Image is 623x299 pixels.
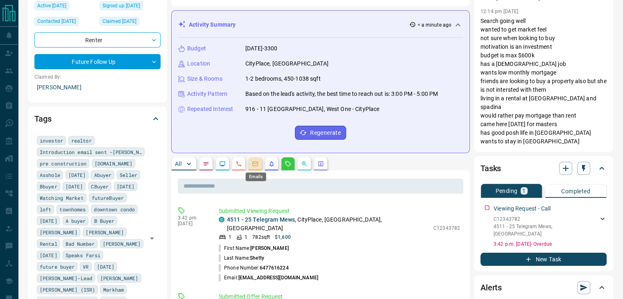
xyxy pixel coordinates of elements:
p: Repeated Interest [187,105,233,113]
span: Speaks Farsi [66,251,100,259]
p: $1,600 [275,233,291,241]
span: Rental [40,240,57,248]
span: investor [40,136,63,145]
p: 916 - 11 [GEOGRAPHIC_DATA], West One - CityPlace [245,105,379,113]
p: Phone Number: [219,264,289,272]
div: Tasks [480,159,607,178]
svg: Calls [236,161,242,167]
svg: Listing Alerts [268,161,275,167]
button: Open [146,233,158,244]
span: futureBuyer [92,194,124,202]
span: Bad Number [66,240,95,248]
p: Location [187,59,210,68]
p: 3:42 pm [178,215,206,221]
div: Activity Summary< a minute ago [178,17,463,32]
p: C12343782 [433,224,460,232]
span: Watching Market [40,194,84,202]
p: Claimed By: [34,73,161,81]
svg: Opportunities [301,161,308,167]
svg: Requests [285,161,291,167]
span: realtor [71,136,92,145]
span: [DATE] [68,171,86,179]
a: 4511 - 25 Telegram Mews [227,216,295,223]
div: condos.ca [219,217,224,222]
p: 1 [245,233,247,241]
button: Regenerate [295,126,346,140]
span: 6477616224 [259,265,288,271]
span: B Buyer [94,217,114,225]
span: [PERSON_NAME]-Lead [40,274,92,282]
p: Viewing Request - Call [494,204,551,213]
span: [DOMAIN_NAME] [95,159,132,168]
p: [DATE]-3300 [245,44,277,53]
span: [DATE] [117,182,134,190]
span: Claimed [DATE] [102,17,136,25]
p: Based on the lead's activity, the best time to reach out is: 3:00 PM - 5:00 PM [245,90,438,98]
span: [DATE] [97,263,115,271]
div: Alerts [480,278,607,297]
span: Abuyer [94,171,111,179]
span: [DATE] [66,182,83,190]
span: Bbuyer [40,182,57,190]
span: Seller [120,171,137,179]
p: Activity Summary [189,20,236,29]
p: First Name: [219,245,289,252]
span: [PERSON_NAME] [250,245,288,251]
div: Thu Dec 03 2020 [100,1,161,13]
span: VR [83,263,88,271]
svg: Lead Browsing Activity [219,161,226,167]
span: [PERSON_NAME] [103,240,140,248]
p: Search going well wanted to get market feel not sure when looking to buy motivation is an investm... [480,17,607,275]
p: 4511 - 25 Telegram Mews , [GEOGRAPHIC_DATA] [494,223,598,238]
p: 12:14 pm [DATE] [480,9,518,14]
span: Introduction email sent -[PERSON_NAME] [40,148,142,156]
div: Thu Aug 14 2025 [34,1,95,13]
span: loft [40,205,51,213]
svg: Emails [252,161,258,167]
span: A buyer [66,217,86,225]
p: Pending [495,188,517,194]
span: Asshole [40,171,60,179]
h2: Tasks [480,162,501,175]
p: 1-2 bedrooms, 450-1038 sqft [245,75,321,83]
span: [EMAIL_ADDRESS][DOMAIN_NAME] [238,275,318,281]
p: Budget [187,44,206,53]
p: 3:42 p.m. [DATE] - Overdue [494,240,607,248]
span: Markham [103,285,124,294]
p: , CityPlace, [GEOGRAPHIC_DATA], [GEOGRAPHIC_DATA] [227,215,429,233]
span: Signed up [DATE] [102,2,140,10]
div: Emails [246,172,266,181]
p: [PERSON_NAME] [34,81,161,94]
svg: Agent Actions [317,161,324,167]
p: Completed [561,188,590,194]
div: Tags [34,109,161,129]
svg: Notes [203,161,209,167]
p: Email: [219,274,318,281]
p: 1 [522,188,526,194]
span: Shetty [250,255,264,261]
span: [PERSON_NAME] [100,274,138,282]
div: Renter [34,32,161,48]
h2: Alerts [480,281,502,294]
div: C123437824511 - 25 Telegram Mews,[GEOGRAPHIC_DATA] [494,214,607,239]
p: < a minute ago [417,21,451,29]
span: [PERSON_NAME] [40,228,77,236]
div: Mon Oct 03 2022 [34,17,95,28]
p: Size & Rooms [187,75,222,83]
p: All [175,161,181,167]
div: Thu Dec 03 2020 [100,17,161,28]
h2: Tags [34,112,51,125]
span: [PERSON_NAME] [86,228,123,236]
span: pre construction [40,159,86,168]
div: Future Follow Up [34,54,161,69]
p: 1 [229,233,231,241]
span: CBuyer [91,182,109,190]
button: New Task [480,253,607,266]
span: Contacted [DATE] [37,17,76,25]
p: Submitted Viewing Request [219,207,460,215]
p: Last Name: [219,254,264,262]
p: 782 sqft [252,233,270,241]
span: Active [DATE] [37,2,66,10]
p: CityPlace, [GEOGRAPHIC_DATA] [245,59,328,68]
span: townhomes [59,205,86,213]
